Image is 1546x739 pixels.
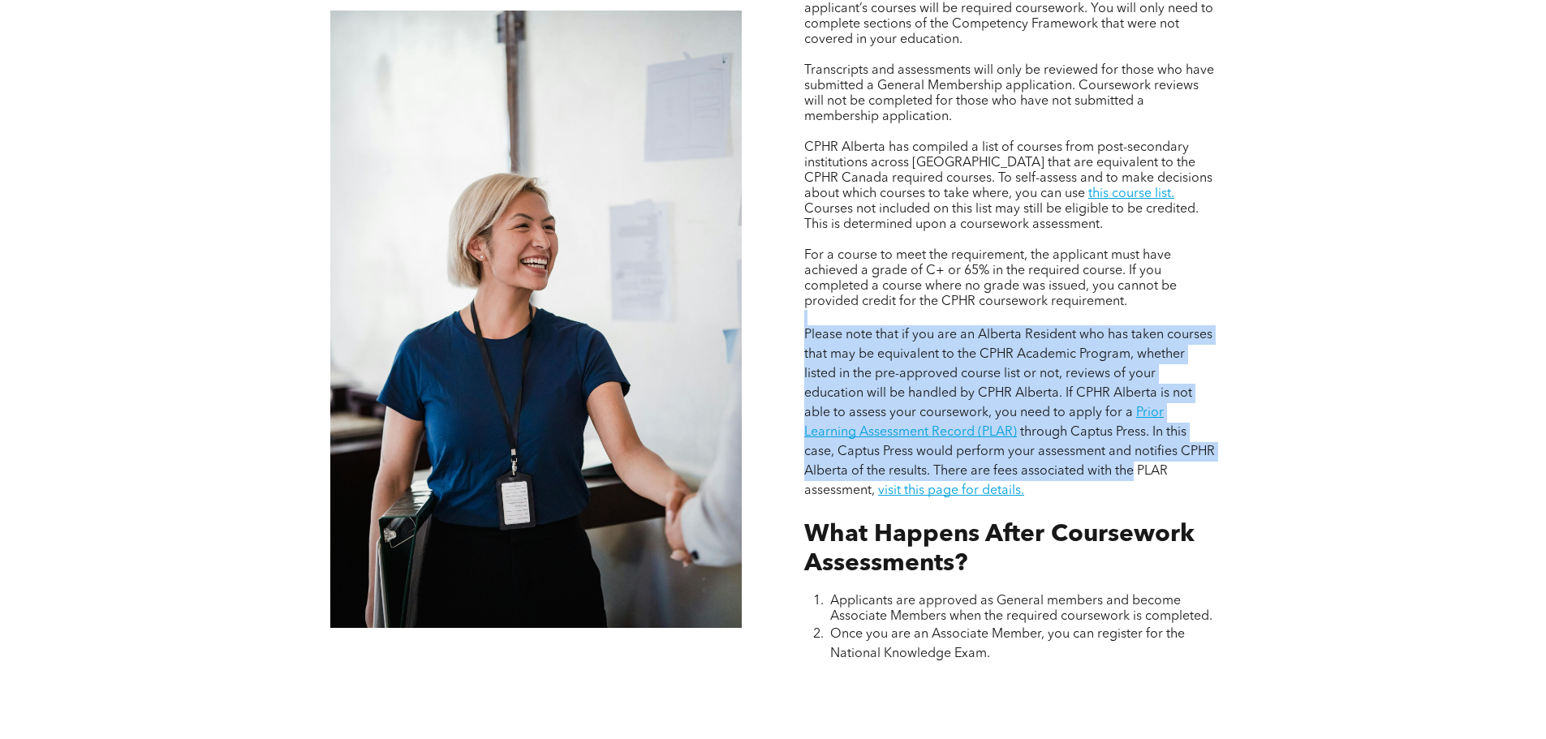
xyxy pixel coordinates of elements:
[804,64,1214,123] span: Transcripts and assessments will only be reviewed for those who have submitted a General Membersh...
[804,249,1177,308] span: For a course to meet the requirement, the applicant must have achieved a grade of C+ or 65% in th...
[878,484,1024,497] a: visit this page for details.
[804,141,1212,200] span: CPHR Alberta has compiled a list of courses from post-secondary institutions across [GEOGRAPHIC_D...
[330,11,742,628] img: A woman is shaking hands with a man in an office.
[830,595,1212,623] span: Applicants are approved as General members and become Associate Members when the required coursew...
[830,628,1185,660] span: Once you are an Associate Member, you can register for the National Knowledge Exam.
[804,203,1199,231] span: Courses not included on this list may still be eligible to be credited. This is determined upon a...
[804,522,1195,576] span: What Happens After Coursework Assessments?
[804,329,1212,419] span: Please note that if you are an Alberta Resident who has taken courses that may be equivalent to t...
[1088,187,1174,200] a: this course list.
